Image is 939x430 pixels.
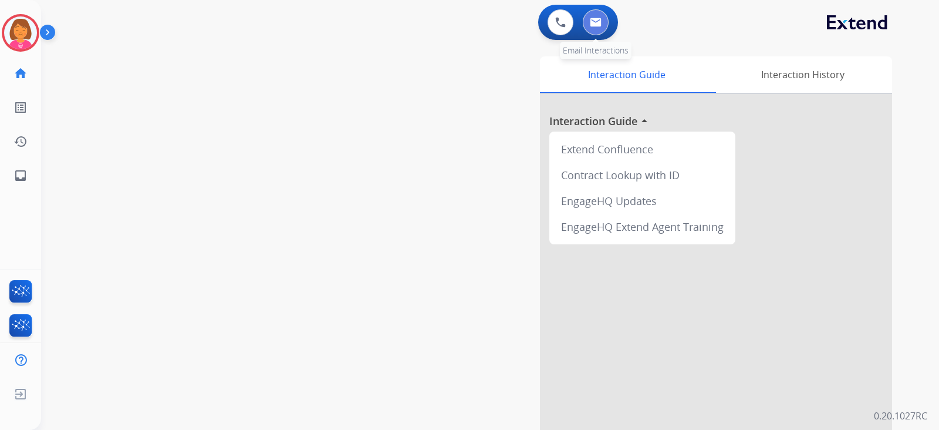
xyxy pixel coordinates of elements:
[713,56,892,93] div: Interaction History
[874,409,927,423] p: 0.20.1027RC
[540,56,713,93] div: Interaction Guide
[13,135,28,149] mat-icon: history
[554,214,731,240] div: EngageHQ Extend Agent Training
[13,66,28,80] mat-icon: home
[563,45,629,56] span: Email Interactions
[554,188,731,214] div: EngageHQ Updates
[554,136,731,162] div: Extend Confluence
[554,162,731,188] div: Contract Lookup with ID
[13,169,28,183] mat-icon: inbox
[13,100,28,115] mat-icon: list_alt
[4,16,37,49] img: avatar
